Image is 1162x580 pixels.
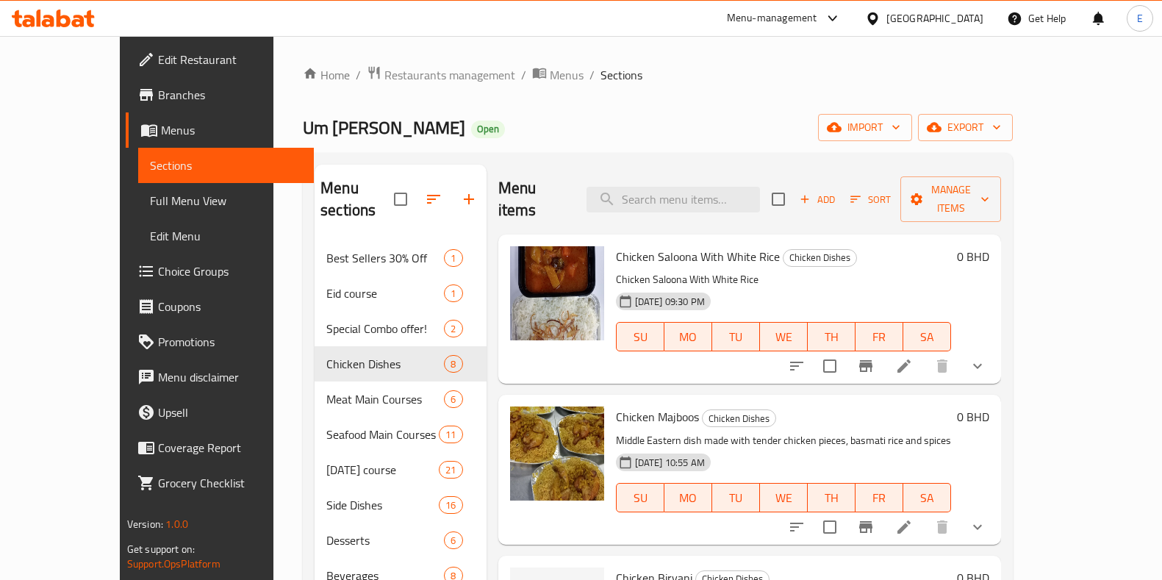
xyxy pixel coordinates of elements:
a: Menu disclaimer [126,359,314,395]
a: Edit menu item [895,357,913,375]
span: MO [670,487,706,509]
svg: Show Choices [969,518,986,536]
span: Manage items [912,181,989,218]
button: SU [616,483,664,512]
span: Eid course [326,284,444,302]
button: SU [616,322,664,351]
button: Add [794,188,841,211]
button: TH [808,322,856,351]
span: FR [861,326,897,348]
span: 8 [445,357,462,371]
span: export [930,118,1001,137]
span: Chicken Dishes [326,355,444,373]
button: export [918,114,1013,141]
span: Seafood Main Courses [326,426,439,443]
span: Best Sellers 30% Off [326,249,444,267]
span: [DATE] 10:55 AM [629,456,711,470]
a: Full Menu View [138,183,314,218]
span: 11 [440,428,462,442]
button: show more [960,348,995,384]
div: Chicken Dishes [702,409,776,427]
p: Chicken Saloona With White Rice [616,271,952,289]
svg: Show Choices [969,357,986,375]
span: Select to update [814,512,845,543]
div: Meat Main Courses6 [315,382,487,417]
span: Select section [763,184,794,215]
span: TH [814,487,850,509]
a: Grocery Checklist [126,465,314,501]
span: Desserts [326,531,444,549]
button: WE [760,483,808,512]
div: items [444,531,462,549]
span: 1 [445,287,462,301]
button: TU [712,322,760,351]
a: Choice Groups [126,254,314,289]
span: 21 [440,463,462,477]
button: WE [760,322,808,351]
div: Best Sellers 30% Off1 [315,240,487,276]
a: Edit Menu [138,218,314,254]
h6: 0 BHD [957,246,989,267]
span: Add [797,191,837,208]
div: items [444,390,462,408]
span: 1 [445,251,462,265]
span: Get support on: [127,540,195,559]
span: Menu disclaimer [158,368,302,386]
a: Home [303,66,350,84]
h6: 0 BHD [957,407,989,427]
button: Branch-specific-item [848,509,883,545]
button: FR [856,483,903,512]
span: 16 [440,498,462,512]
span: import [830,118,900,137]
span: E [1137,10,1143,26]
span: TH [814,326,850,348]
span: [DATE] course [326,461,439,479]
span: Grocery Checklist [158,474,302,492]
span: Add item [794,188,841,211]
span: Branches [158,86,302,104]
span: Restaurants management [384,66,515,84]
span: 6 [445,393,462,407]
span: Edit Restaurant [158,51,302,68]
span: Choice Groups [158,262,302,280]
span: Select to update [814,351,845,382]
h2: Menu sections [320,177,394,221]
span: Meat Main Courses [326,390,444,408]
div: Open [471,121,505,138]
li: / [589,66,595,84]
span: Menus [550,66,584,84]
div: Chicken Dishes [783,249,857,267]
button: FR [856,322,903,351]
span: TU [718,326,754,348]
div: items [439,461,462,479]
button: MO [664,483,712,512]
button: Sort [847,188,894,211]
span: Chicken Dishes [783,249,856,266]
div: Side Dishes16 [315,487,487,523]
span: Select all sections [385,184,416,215]
button: TH [808,483,856,512]
div: Special Combo offer!2 [315,311,487,346]
button: TU [712,483,760,512]
span: SU [623,326,659,348]
span: Sections [600,66,642,84]
div: items [444,249,462,267]
span: Upsell [158,404,302,421]
a: Upsell [126,395,314,430]
img: Chicken Majboos [510,407,604,501]
span: Chicken Saloona With White Rice [616,246,780,268]
button: delete [925,509,960,545]
span: Chicken Dishes [703,410,775,427]
span: Um [PERSON_NAME] [303,111,465,144]
span: Sort items [841,188,900,211]
div: Chicken Dishes8 [315,346,487,382]
span: Menus [161,121,302,139]
span: SA [909,326,945,348]
button: Branch-specific-item [848,348,883,384]
div: [GEOGRAPHIC_DATA] [886,10,983,26]
span: Sort sections [416,182,451,217]
a: Branches [126,77,314,112]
